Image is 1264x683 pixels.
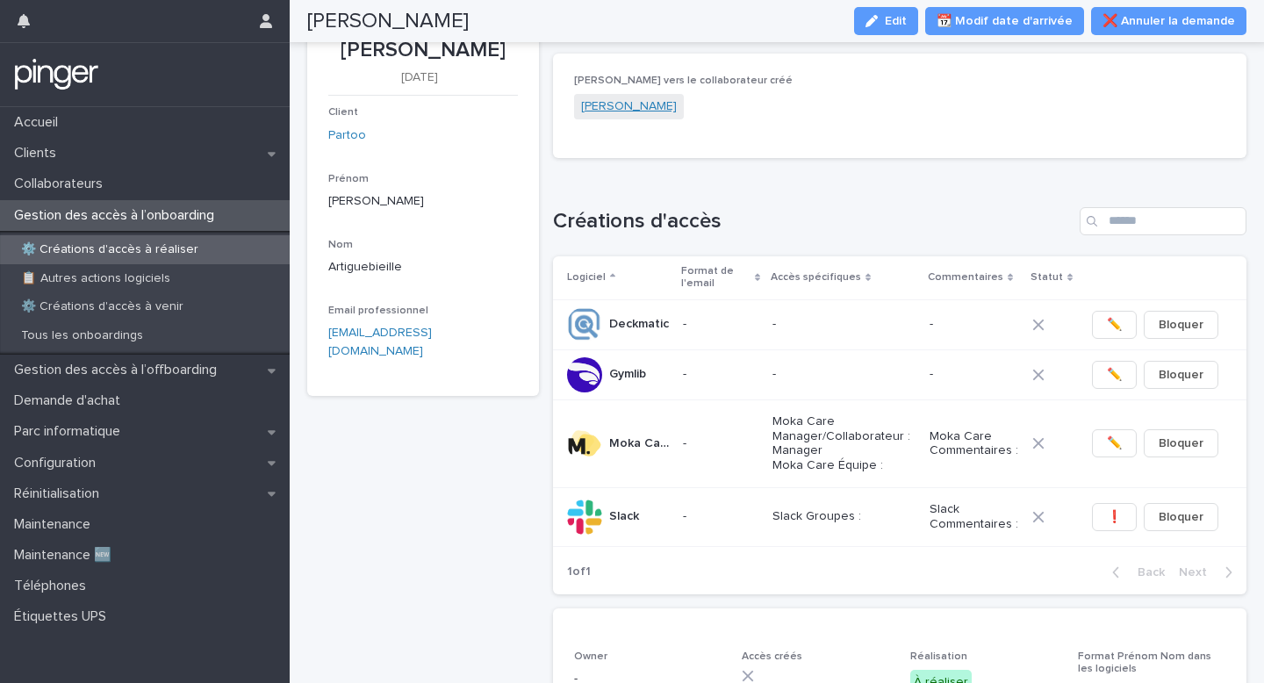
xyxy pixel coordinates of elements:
p: 1 of 1 [553,550,605,593]
p: - [930,367,1018,382]
input: Search [1080,207,1246,235]
span: Owner [574,651,607,662]
p: Collaborateurs [7,176,117,192]
p: ⚙️ Créations d'accès à venir [7,299,197,314]
p: - [683,509,758,524]
span: Réalisation [910,651,967,662]
span: [PERSON_NAME] vers le collaborateur créé [574,75,793,86]
tr: SlackSlack -Slack Groupes :Slack Commentaires :❗Bloquer [553,487,1247,546]
p: Format de l'email [681,262,750,294]
span: Bloquer [1159,316,1203,334]
button: ✏️ [1092,361,1137,389]
p: Maintenance 🆕 [7,547,126,564]
p: Moka Care [609,433,672,451]
p: 📋 Autres actions logiciels [7,271,184,286]
span: ✏️ [1107,366,1122,384]
p: Moka Care Commentaires : [930,429,1018,459]
span: Prénom [328,174,369,184]
p: Accueil [7,114,72,131]
p: Gestion des accès à l’offboarding [7,362,231,378]
button: Back [1098,564,1172,580]
span: ❌ Annuler la demande [1102,12,1235,30]
p: Accès spécifiques [771,268,861,287]
tr: Moka CareMoka Care -Moka Care Manager/Collaborateur : Manager Moka Care Équipe :Moka Care Comment... [553,399,1247,487]
p: Configuration [7,455,110,471]
span: Edit [885,15,907,27]
p: Moka Care Manager/Collaborateur : Manager Moka Care Équipe : [772,414,916,473]
span: Email professionnel [328,306,428,316]
span: Bloquer [1159,508,1203,526]
p: Artiguebieille [328,258,518,277]
span: ✏️ [1107,435,1122,452]
p: - [683,317,758,332]
button: ✏️ [1092,311,1137,339]
p: Parc informatique [7,423,134,440]
span: ✏️ [1107,316,1122,334]
p: Commentaires [928,268,1003,287]
button: Bloquer [1144,311,1218,339]
p: [PERSON_NAME] [328,38,518,63]
span: Bloquer [1159,435,1203,452]
button: Next [1172,564,1246,580]
span: Accès créés [742,651,802,662]
button: ✏️ [1092,429,1137,457]
button: Bloquer [1144,361,1218,389]
span: Next [1179,566,1217,579]
a: Partoo [328,126,366,145]
span: Format Prénom Nom dans les logiciels [1078,651,1211,674]
p: Statut [1031,268,1063,287]
span: Nom [328,240,353,250]
p: Logiciel [567,268,606,287]
span: Bloquer [1159,366,1203,384]
img: mTgBEunGTSyRkCgitkcU [14,57,99,92]
p: Demande d'achat [7,392,134,409]
p: [DATE] [328,70,511,85]
button: ❌ Annuler la demande [1091,7,1246,35]
tr: DeckmaticDeckmatic ---✏️Bloquer [553,299,1247,349]
span: Client [328,107,358,118]
p: Étiquettes UPS [7,608,120,625]
p: - [683,367,758,382]
button: Bloquer [1144,503,1218,531]
button: ❗ [1092,503,1137,531]
p: Slack [609,506,643,524]
p: Deckmatic [609,313,672,332]
span: Back [1127,566,1165,579]
p: - [930,317,1018,332]
p: - [683,436,758,451]
p: Gymlib [609,363,650,382]
button: Edit [854,7,918,35]
p: Clients [7,145,70,162]
h2: [PERSON_NAME] [307,9,469,34]
p: Gestion des accès à l’onboarding [7,207,228,224]
p: Téléphones [7,578,100,594]
a: [EMAIL_ADDRESS][DOMAIN_NAME] [328,327,432,357]
button: Bloquer [1144,429,1218,457]
p: Slack Commentaires : [930,502,1018,532]
span: 📆 Modif date d'arrivée [937,12,1073,30]
tr: GymlibGymlib ---✏️Bloquer [553,349,1247,399]
h1: Créations d'accès [553,209,1074,234]
p: [PERSON_NAME] [328,192,518,211]
p: - [772,367,916,382]
button: 📆 Modif date d'arrivée [925,7,1084,35]
p: Maintenance [7,516,104,533]
p: Tous les onboardings [7,328,157,343]
p: Slack Groupes : [772,509,916,524]
p: Réinitialisation [7,485,113,502]
p: - [772,317,916,332]
p: ⚙️ Créations d'accès à réaliser [7,242,212,257]
a: [PERSON_NAME] [581,97,677,116]
span: ❗ [1107,508,1122,526]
